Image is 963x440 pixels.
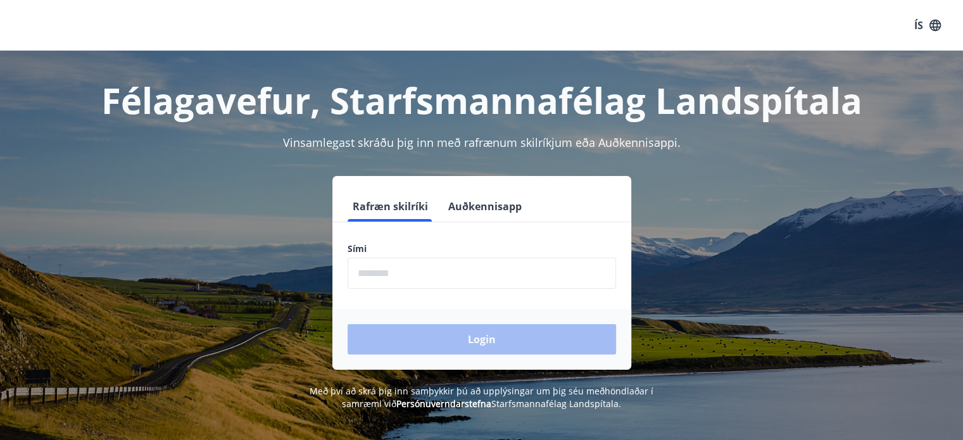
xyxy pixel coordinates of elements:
[348,242,616,255] label: Sími
[41,76,922,124] h1: Félagavefur, Starfsmannafélag Landspítala
[907,14,948,37] button: ÍS
[396,398,491,410] a: Persónuverndarstefna
[443,191,527,222] button: Auðkennisapp
[348,191,433,222] button: Rafræn skilríki
[283,135,681,150] span: Vinsamlegast skráðu þig inn með rafrænum skilríkjum eða Auðkennisappi.
[310,385,653,410] span: Með því að skrá þig inn samþykkir þú að upplýsingar um þig séu meðhöndlaðar í samræmi við Starfsm...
